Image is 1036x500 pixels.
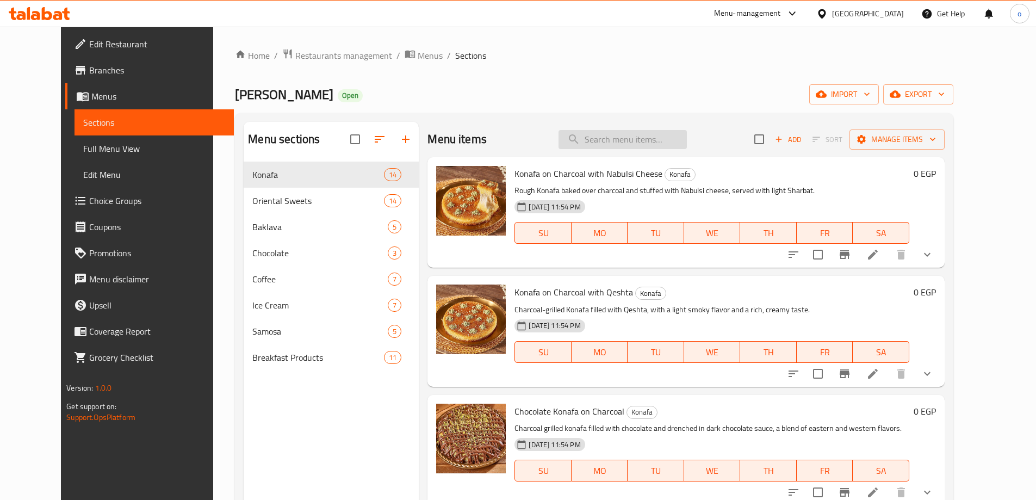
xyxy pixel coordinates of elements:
[388,273,401,286] div: items
[282,48,392,63] a: Restaurants management
[455,49,486,62] span: Sections
[688,344,736,360] span: WE
[89,325,225,338] span: Coverage Report
[635,287,666,300] div: Konafa
[367,126,393,152] span: Sort sections
[866,248,879,261] a: Edit menu item
[797,222,853,244] button: FR
[388,325,401,338] div: items
[514,222,571,244] button: SU
[748,128,771,151] span: Select section
[740,341,797,363] button: TH
[388,220,401,233] div: items
[436,404,506,473] img: Chocolate Konafa on Charcoal
[252,168,384,181] span: Konafa
[832,361,858,387] button: Branch-specific-item
[384,170,401,180] span: 14
[244,292,419,318] div: Ice Cream7
[740,222,797,244] button: TH
[745,463,792,479] span: TH
[572,341,628,363] button: MO
[396,49,400,62] li: /
[684,341,741,363] button: WE
[388,248,401,258] span: 3
[626,406,657,419] div: Konafa
[89,220,225,233] span: Coupons
[745,225,792,241] span: TH
[252,194,384,207] div: Oriental Sweets
[572,222,628,244] button: MO
[89,64,225,77] span: Branches
[244,266,419,292] div: Coffee7
[252,351,384,364] div: Breakfast Products
[688,225,736,241] span: WE
[514,184,909,197] p: Rough Konafa baked over charcoal and stuffed with Nabulsi cheese, served with light Sharbat.
[388,300,401,311] span: 7
[514,284,633,300] span: Konafa on Charcoal with Qeshta
[514,422,909,435] p: Charcoal grilled konafa filled with chocolate and drenched in dark chocolate sauce, a blend of ea...
[524,202,585,212] span: [DATE] 11:54 PM
[632,225,680,241] span: TU
[252,299,388,312] span: Ice Cream
[514,341,571,363] button: SU
[714,7,781,20] div: Menu-management
[89,273,225,286] span: Menu disclaimer
[576,344,624,360] span: MO
[384,351,401,364] div: items
[632,344,680,360] span: TU
[576,225,624,241] span: MO
[519,463,567,479] span: SU
[801,225,849,241] span: FR
[771,131,805,148] span: Add item
[866,486,879,499] a: Edit menu item
[436,285,506,354] img: Konafa on Charcoal with Qeshta
[832,8,904,20] div: [GEOGRAPHIC_DATA]
[745,344,792,360] span: TH
[849,129,945,150] button: Manage items
[773,133,803,146] span: Add
[801,344,849,360] span: FR
[75,135,234,162] a: Full Menu View
[892,88,945,101] span: export
[740,460,797,482] button: TH
[627,406,657,418] span: Konafa
[75,109,234,135] a: Sections
[632,463,680,479] span: TU
[514,165,662,182] span: Konafa on Charcoal with Nabulsi Cheese
[384,353,401,363] span: 11
[914,404,936,419] h6: 0 EGP
[914,242,940,268] button: show more
[244,188,419,214] div: Oriental Sweets14
[809,84,879,104] button: import
[771,131,805,148] button: Add
[244,157,419,375] nav: Menu sections
[384,196,401,206] span: 14
[628,222,684,244] button: TU
[572,460,628,482] button: MO
[853,341,909,363] button: SA
[89,246,225,260] span: Promotions
[914,166,936,181] h6: 0 EGP
[1018,8,1021,20] span: o
[89,38,225,51] span: Edit Restaurant
[684,222,741,244] button: WE
[393,126,419,152] button: Add section
[405,48,443,63] a: Menus
[388,246,401,260] div: items
[628,341,684,363] button: TU
[95,381,112,395] span: 1.0.0
[274,49,278,62] li: /
[83,116,225,129] span: Sections
[384,168,401,181] div: items
[883,84,953,104] button: export
[235,82,333,107] span: [PERSON_NAME]
[65,214,234,240] a: Coupons
[857,225,905,241] span: SA
[665,168,696,181] div: Konafa
[818,88,870,101] span: import
[858,133,936,146] span: Manage items
[252,325,388,338] span: Samosa
[805,131,849,148] span: Select section first
[807,362,829,385] span: Select to update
